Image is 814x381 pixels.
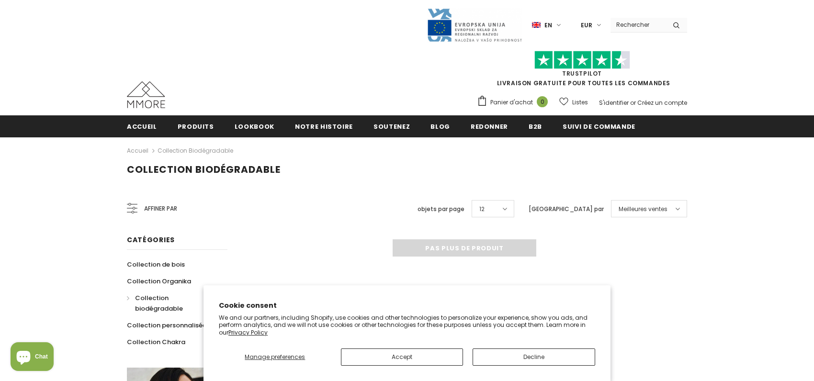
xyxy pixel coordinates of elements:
[127,115,157,137] a: Accueil
[373,115,410,137] a: soutenez
[127,337,185,347] span: Collection Chakra
[235,115,274,137] a: Lookbook
[295,115,353,137] a: Notre histoire
[295,122,353,131] span: Notre histoire
[529,122,542,131] span: B2B
[477,55,687,87] span: LIVRAISON GRATUITE POUR TOUTES LES COMMANDES
[127,81,165,108] img: Cas MMORE
[127,273,191,290] a: Collection Organika
[529,204,604,214] label: [GEOGRAPHIC_DATA] par
[563,115,635,137] a: Suivi de commande
[135,293,183,313] span: Collection biodégradable
[581,21,592,30] span: EUR
[127,163,281,176] span: Collection biodégradable
[127,260,185,269] span: Collection de bois
[127,290,217,317] a: Collection biodégradable
[430,122,450,131] span: Blog
[471,122,508,131] span: Redonner
[127,122,157,131] span: Accueil
[477,95,553,110] a: Panier d'achat 0
[559,94,588,111] a: Listes
[479,204,485,214] span: 12
[471,115,508,137] a: Redonner
[430,115,450,137] a: Blog
[537,96,548,107] span: 0
[427,8,522,43] img: Javni Razpis
[127,317,206,334] a: Collection personnalisée
[427,21,522,29] a: Javni Razpis
[572,98,588,107] span: Listes
[562,69,602,78] a: TrustPilot
[534,51,630,69] img: Faites confiance aux étoiles pilotes
[8,342,57,373] inbox-online-store-chat: Shopify online store chat
[235,122,274,131] span: Lookbook
[219,348,331,366] button: Manage preferences
[228,328,268,336] a: Privacy Policy
[219,314,595,336] p: We and our partners, including Shopify, use cookies and other technologies to personalize your ex...
[127,256,185,273] a: Collection de bois
[178,115,214,137] a: Produits
[619,204,667,214] span: Meilleures ventes
[127,321,206,330] span: Collection personnalisée
[418,204,464,214] label: objets par page
[637,99,687,107] a: Créez un compte
[158,146,233,155] a: Collection biodégradable
[563,122,635,131] span: Suivi de commande
[127,277,191,286] span: Collection Organika
[630,99,636,107] span: or
[219,301,595,311] h2: Cookie consent
[341,348,464,366] button: Accept
[245,353,305,361] span: Manage preferences
[473,348,595,366] button: Decline
[127,334,185,350] a: Collection Chakra
[529,115,542,137] a: B2B
[544,21,552,30] span: en
[532,21,541,29] img: i-lang-1.png
[127,145,148,157] a: Accueil
[490,98,533,107] span: Panier d'achat
[610,18,666,32] input: Search Site
[373,122,410,131] span: soutenez
[599,99,629,107] a: S'identifier
[144,203,177,214] span: Affiner par
[178,122,214,131] span: Produits
[127,235,175,245] span: Catégories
